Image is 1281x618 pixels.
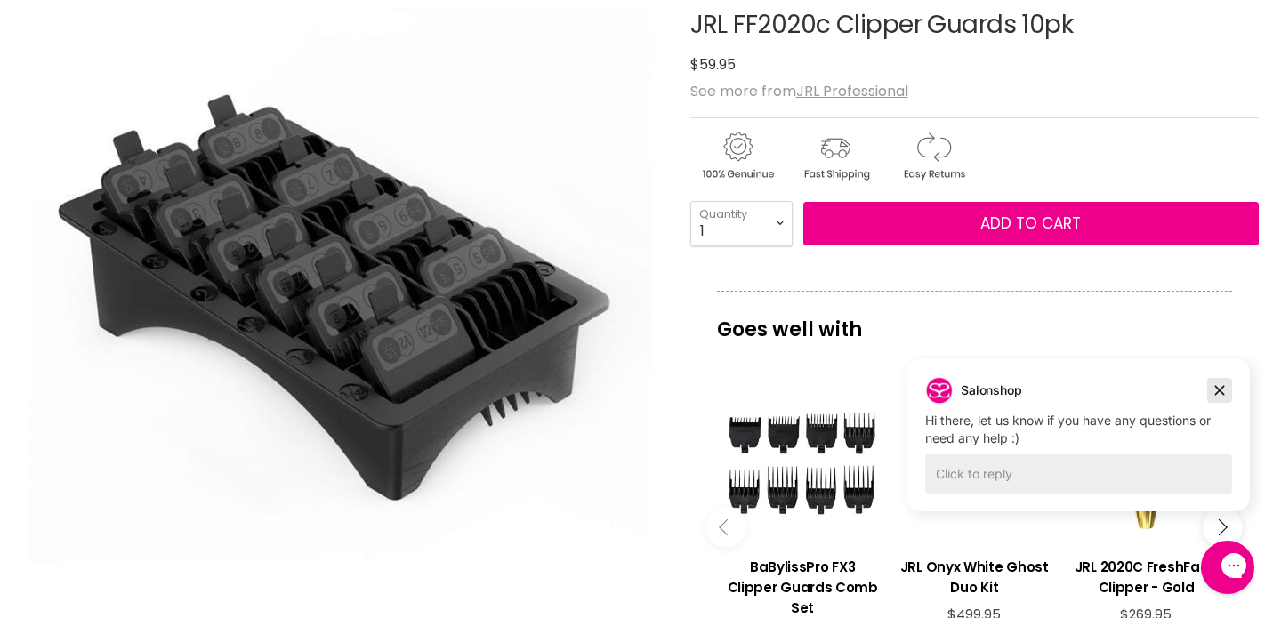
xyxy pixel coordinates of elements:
a: View product:JRL Onyx White Ghost Duo Kit [898,543,1051,606]
a: JRL Professional [796,81,908,101]
h3: JRL 2020C FreshFade Clipper - Gold [1069,557,1223,598]
h3: JRL Onyx White Ghost Duo Kit [898,557,1051,598]
img: shipping.gif [788,129,882,183]
select: Quantity [690,201,793,245]
iframe: Gorgias live chat messenger [1192,534,1263,600]
span: Add to cart [980,213,1081,234]
a: View product:JRL 2020C FreshFade Clipper - Gold [1069,543,1223,606]
p: Goes well with [717,291,1232,349]
img: genuine.gif [690,129,785,183]
span: See more from [690,81,908,101]
img: returns.gif [886,129,980,183]
h3: BaBylissPro FX3 Clipper Guards Comb Set [726,557,880,618]
span: $59.95 [690,54,736,75]
h1: JRL FF2020c Clipper Guards 10pk [690,12,1259,39]
iframe: Gorgias live chat campaigns [894,356,1263,538]
button: Add to cart [803,202,1259,246]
